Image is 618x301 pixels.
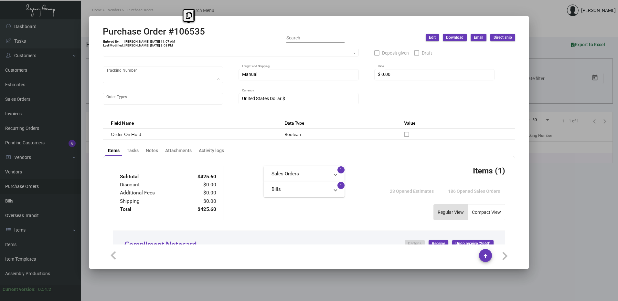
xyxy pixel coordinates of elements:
[165,147,192,154] div: Attachments
[272,170,329,178] mat-panel-title: Sales Orders
[103,117,278,129] th: Field Name
[443,185,505,197] button: 186 Opened Sales Orders
[468,204,505,220] button: Compact View
[120,181,182,189] td: Discount
[272,186,329,193] mat-panel-title: Bills
[186,12,192,19] i: Copy
[182,197,217,205] td: $0.00
[182,189,217,197] td: $0.00
[264,166,345,182] mat-expansion-panel-header: Sales Orders
[385,185,439,197] button: 23 Opened Estimates
[199,147,224,154] div: Activity logs
[103,26,205,37] h2: Purchase Order #106535
[455,241,490,246] span: Undo receive (2660)
[120,197,182,205] td: Shipping
[146,147,158,154] div: Notes
[108,147,120,154] div: Items
[103,44,124,47] td: Last Modified:
[446,35,463,40] span: Download
[398,117,515,129] th: Value
[264,182,345,197] mat-expansion-panel-header: Bills
[452,240,494,247] button: Undo receive (2660)
[443,34,467,41] button: Download
[408,241,421,246] span: Cartons
[405,240,425,247] button: Cartons
[382,49,409,57] span: Deposit given
[284,131,301,137] span: Boolean
[120,205,182,213] td: Total
[182,173,217,181] td: $425.60
[429,35,436,40] span: Edit
[182,181,217,189] td: $0.00
[120,173,182,181] td: Subtotal
[422,49,432,57] span: Draft
[124,40,176,44] td: [PERSON_NAME] [DATE] 11:07 AM
[390,189,434,194] span: 23 Opened Estimates
[432,241,445,246] span: Receive
[3,286,36,293] div: Current version:
[124,240,197,249] a: Compliment Notecard
[127,147,139,154] div: Tasks
[278,117,398,129] th: Data Type
[242,72,257,77] span: Manual
[473,166,505,175] h3: Items (1)
[426,34,439,41] button: Edit
[471,34,486,41] button: Email
[120,189,182,197] td: Additional Fees
[182,205,217,213] td: $425.60
[429,240,448,247] button: Receive
[490,34,515,41] button: Direct ship
[494,35,512,40] span: Direct ship
[474,35,483,40] span: Email
[103,40,124,44] td: Entered By:
[434,204,468,220] button: Regular View
[124,44,176,47] td: [PERSON_NAME] [DATE] 3:08 PM
[38,286,51,293] div: 0.51.2
[448,189,500,194] span: 186 Opened Sales Orders
[111,131,141,137] span: Order On Hold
